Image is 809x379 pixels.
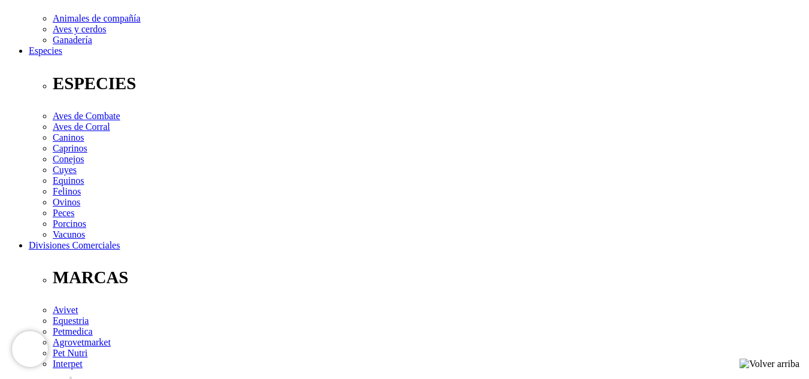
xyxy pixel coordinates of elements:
[53,143,87,153] a: Caprinos
[53,316,89,326] a: Equestria
[53,24,106,34] a: Aves y cerdos
[53,197,80,207] a: Ovinos
[53,229,85,239] a: Vacunos
[53,74,804,93] p: ESPECIES
[53,359,83,369] a: Interpet
[53,175,84,186] a: Equinos
[740,359,799,369] img: Volver arriba
[53,35,92,45] a: Ganadería
[53,132,84,142] a: Caninos
[53,122,110,132] a: Aves de Corral
[53,348,87,358] a: Pet Nutri
[53,186,81,196] a: Felinos
[53,219,86,229] a: Porcinos
[53,208,74,218] a: Peces
[29,46,62,56] a: Especies
[53,165,77,175] a: Cuyes
[12,331,48,367] iframe: Brevo live chat
[53,268,804,287] p: MARCAS
[53,326,93,336] a: Petmedica
[29,240,120,250] a: Divisiones Comerciales
[53,305,78,315] a: Avivet
[53,337,111,347] a: Agrovetmarket
[53,154,84,164] a: Conejos
[53,13,141,23] a: Animales de compañía
[53,111,120,121] a: Aves de Combate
